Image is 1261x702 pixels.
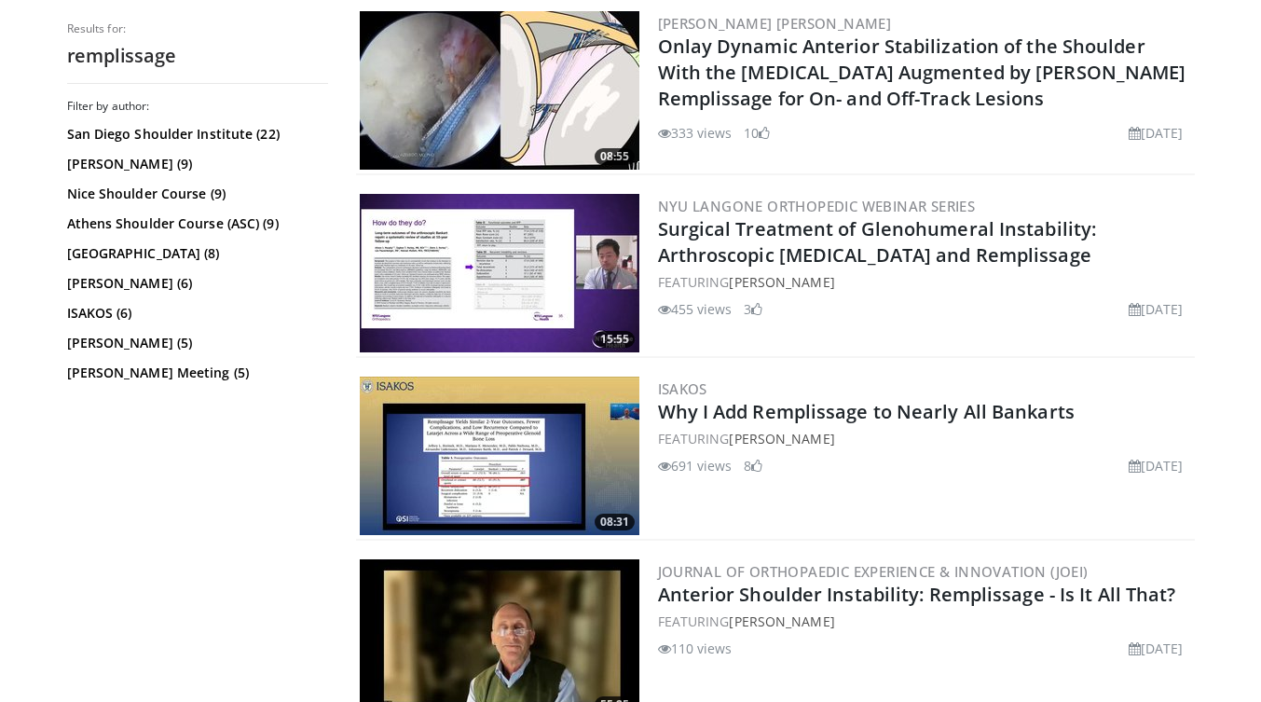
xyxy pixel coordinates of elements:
a: [PERSON_NAME] [729,273,834,291]
a: [PERSON_NAME] (5) [67,334,323,352]
li: 3 [744,299,762,319]
img: fd500c81-92bc-49de-86bd-bb5d05cf7d6c.300x170_q85_crop-smart_upscale.jpg [360,11,639,170]
h3: Filter by author: [67,99,328,114]
div: FEATURING [658,429,1191,448]
a: Nice Shoulder Course (9) [67,185,323,203]
span: 15:55 [595,331,635,348]
a: [PERSON_NAME] [729,613,834,630]
li: [DATE] [1129,299,1184,319]
li: 110 views [658,639,733,658]
a: NYU Langone Orthopedic Webinar Series [658,197,976,215]
a: 08:31 [360,377,639,535]
li: [DATE] [1129,123,1184,143]
a: San Diego Shoulder Institute (22) [67,125,323,144]
a: Journal of Orthopaedic Experience & Innovation (JOEI) [658,562,1089,581]
li: 455 views [658,299,733,319]
li: 10 [744,123,770,143]
a: Surgical Treatment of Glenohumeral Instability: Arthroscopic [MEDICAL_DATA] and Remplissage [658,216,1097,268]
a: Anterior Shoulder Instability: Remplissage - Is It All That? [658,582,1176,607]
h2: remplissage [67,44,328,68]
a: Athens Shoulder Course (ASC) (9) [67,214,323,233]
a: 08:55 [360,11,639,170]
li: [DATE] [1129,456,1184,475]
img: bb8267e7-1141-4dd6-aadc-89334a006c92.300x170_q85_crop-smart_upscale.jpg [360,377,639,535]
li: 8 [744,456,762,475]
a: ISAKOS (6) [67,304,323,323]
a: [PERSON_NAME] (6) [67,274,323,293]
a: ISAKOS [658,379,707,398]
li: 333 views [658,123,733,143]
a: [PERSON_NAME] (9) [67,155,323,173]
span: 08:31 [595,514,635,530]
div: FEATURING [658,272,1191,292]
a: [GEOGRAPHIC_DATA] (8) [67,244,323,263]
span: 08:55 [595,148,635,165]
a: [PERSON_NAME] Meeting (5) [67,364,323,382]
p: Results for: [67,21,328,36]
a: 15:55 [360,194,639,352]
div: FEATURING [658,612,1191,631]
li: [DATE] [1129,639,1184,658]
a: Onlay Dynamic Anterior Stabilization of the Shoulder With the [MEDICAL_DATA] Augmented by [PERSON... [658,34,1186,111]
a: [PERSON_NAME] [729,430,834,447]
img: 8fa34aa1-d3f5-4737-9bd1-db8677f7b0c2.300x170_q85_crop-smart_upscale.jpg [360,194,639,352]
li: 691 views [658,456,733,475]
a: [PERSON_NAME] [PERSON_NAME] [658,14,892,33]
a: Why I Add Remplissage to Nearly All Bankarts [658,399,1075,424]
